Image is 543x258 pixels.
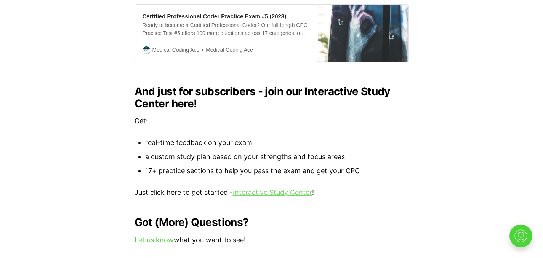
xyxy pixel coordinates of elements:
p: what you want to see! [135,235,409,246]
h2: And just for subscribers - join our Interactive Study Center here! [135,85,409,110]
iframe: portal-trigger [503,221,543,258]
a: Interactive Study Center [233,188,312,196]
h2: Got (More) Questions? [135,216,409,228]
li: a custom study plan based on your strengths and focus areas [145,151,409,162]
li: real-time feedback on your exam [145,137,409,148]
a: Let us know [135,236,174,244]
p: Get: [135,116,409,127]
a: Certified Professional Coder Practice Exam #5 (2023)Ready to become a Certified Professional Code... [135,4,409,62]
li: 17+ practice sections to help you pass the exam and get your CPC [145,166,409,177]
div: Certified Professional Coder Practice Exam #5 (2023) [143,12,287,20]
span: Medical Coding Ace [199,46,253,54]
span: Medical Coding Ace [152,46,200,54]
div: Ready to become a Certified Professional Coder? Our full-length CPC Practice Test #5 offers 100 m... [143,21,311,37]
p: Just click here to get started - ! [135,187,409,198]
